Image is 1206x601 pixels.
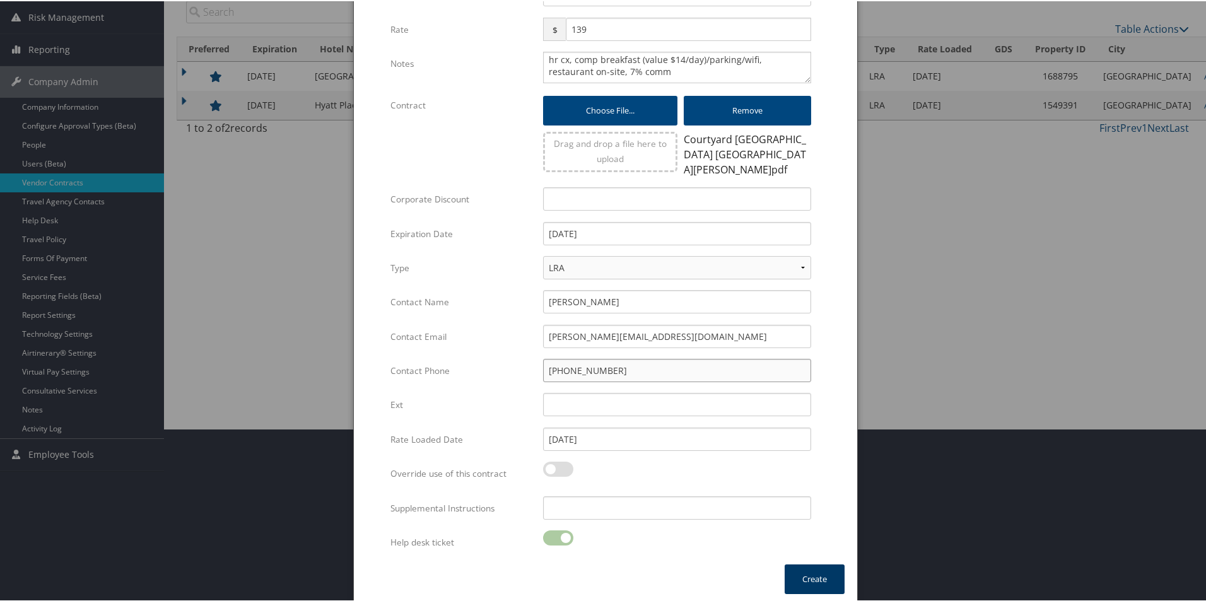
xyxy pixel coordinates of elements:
label: Override use of this contract [390,460,534,484]
label: Contract [390,92,534,116]
label: Contact Email [390,324,534,347]
span: $ [543,16,565,40]
label: Contact Name [390,289,534,313]
label: Supplemental Instructions [390,495,534,519]
label: Rate [390,16,534,40]
label: Rate Loaded Date [390,426,534,450]
label: Expiration Date [390,221,534,245]
label: Ext [390,392,534,416]
span: Drag and drop a file here to upload [554,136,667,163]
label: Help desk ticket [390,529,534,553]
input: (___) ___-____ [543,358,811,381]
button: Create [785,563,845,593]
div: Courtyard [GEOGRAPHIC_DATA] [GEOGRAPHIC_DATA][PERSON_NAME]pdf [684,131,811,176]
label: Corporate Discount [390,186,534,210]
label: Contact Phone [390,358,534,382]
label: Type [390,255,534,279]
button: Remove [684,95,811,124]
label: Notes [390,50,534,74]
